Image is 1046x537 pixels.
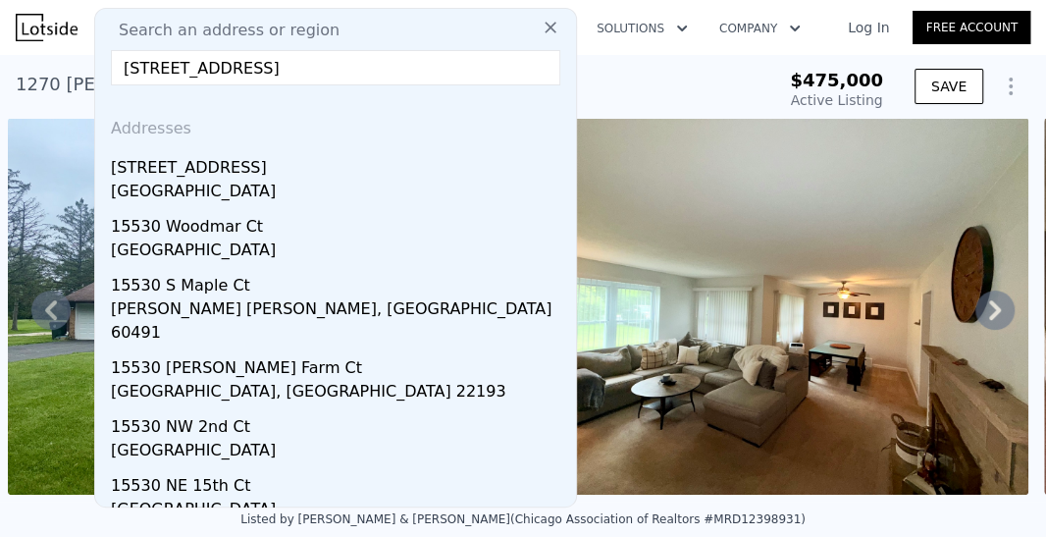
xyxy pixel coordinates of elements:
div: 15530 NW 2nd Ct [111,407,568,439]
button: SAVE [915,69,983,104]
input: Enter an address, city, region, neighborhood or zip code [111,50,560,85]
button: Solutions [581,11,704,46]
a: Free Account [913,11,1030,44]
span: $475,000 [790,70,883,90]
div: 1270 [PERSON_NAME] , [GEOGRAPHIC_DATA] , IL 60048 [16,71,498,98]
div: [GEOGRAPHIC_DATA], [GEOGRAPHIC_DATA] 22193 [111,380,568,407]
img: Lotside [16,14,78,41]
div: 15530 NE 15th Ct [111,466,568,498]
div: [GEOGRAPHIC_DATA] [111,180,568,207]
div: Listed by [PERSON_NAME] & [PERSON_NAME] (Chicago Association of Realtors #MRD12398931) [240,512,806,526]
button: Show Options [991,67,1030,106]
div: [STREET_ADDRESS] [111,148,568,180]
div: 15530 [PERSON_NAME] Farm Ct [111,349,568,380]
div: 15530 S Maple Ct [111,266,568,297]
div: [GEOGRAPHIC_DATA] [111,498,568,525]
span: Active Listing [791,92,883,108]
img: Sale: 166802720 Parcel: 29016575 [8,118,510,495]
div: [GEOGRAPHIC_DATA] [111,239,568,266]
span: Search an address or region [103,19,340,42]
div: [PERSON_NAME] [PERSON_NAME], [GEOGRAPHIC_DATA] 60491 [111,297,568,349]
button: Company [704,11,816,46]
a: Log In [824,18,913,37]
div: Addresses [103,101,568,148]
div: [GEOGRAPHIC_DATA] [111,439,568,466]
div: 15530 Woodmar Ct [111,207,568,239]
img: Sale: 166802720 Parcel: 29016575 [526,118,1028,495]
